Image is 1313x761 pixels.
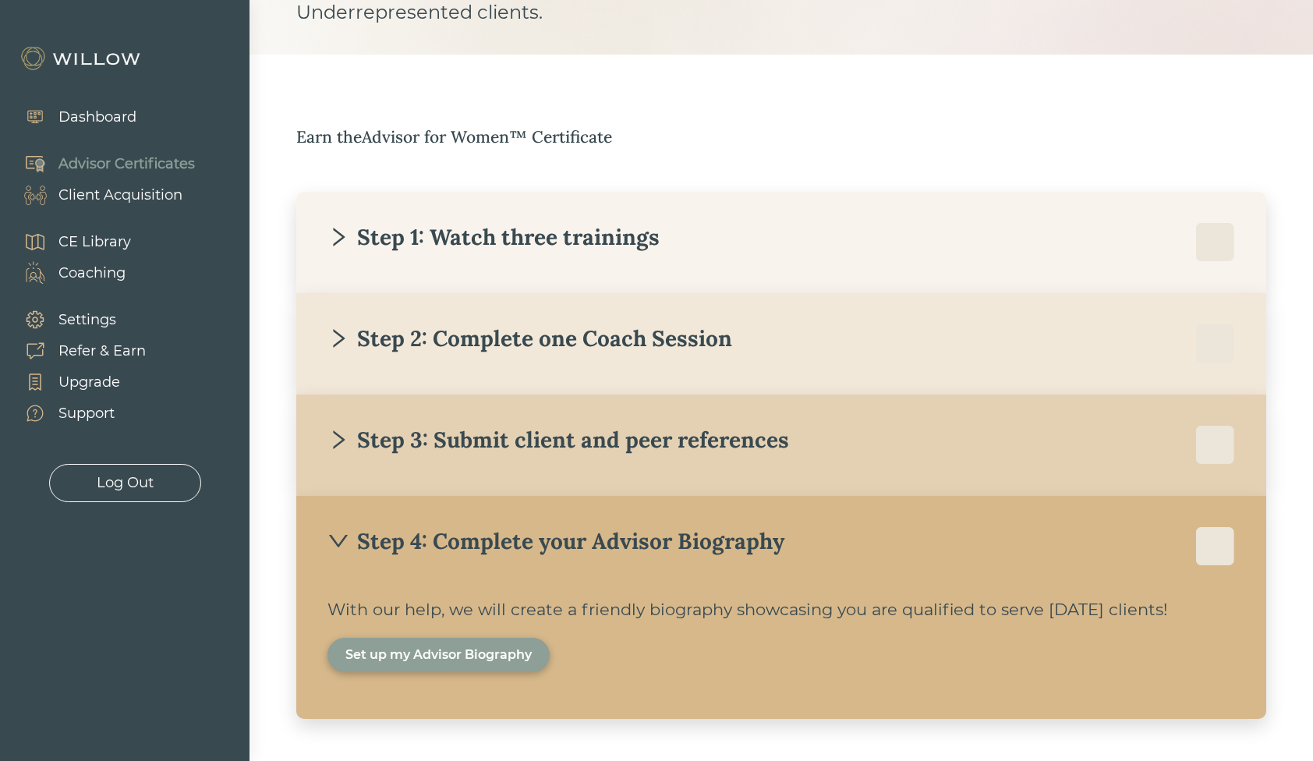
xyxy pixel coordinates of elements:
div: Refer & Earn [58,341,146,362]
div: Earn the Advisor for Women™ Certificate [296,125,1266,150]
div: Step 2: Complete one Coach Session [327,324,732,352]
div: Client Acquisition [58,185,182,206]
div: Upgrade [58,372,120,393]
div: Set up my Advisor Biography [345,646,532,664]
div: With our help, we will create a friendly biography showcasing you are qualified to serve [DATE] c... [327,597,1235,622]
div: Settings [58,310,116,331]
div: Step 1: Watch three trainings [327,223,660,251]
span: right [327,429,349,451]
a: Client Acquisition [8,179,195,211]
a: CE Library [8,226,131,257]
button: Set up my Advisor Biography [327,638,550,672]
span: down [327,530,349,552]
div: Advisor Certificates [58,154,195,175]
a: Coaching [8,257,131,288]
a: Settings [8,304,146,335]
div: Support [58,403,115,424]
div: Dashboard [58,107,136,128]
a: Advisor Certificates [8,148,195,179]
div: Log Out [97,473,154,494]
span: right [327,327,349,349]
a: Dashboard [8,101,136,133]
div: Step 4: Complete your Advisor Biography [327,527,784,555]
a: Refer & Earn [8,335,146,366]
div: Coaching [58,263,126,284]
a: Upgrade [8,366,146,398]
div: Step 3: Submit client and peer references [327,426,789,454]
span: right [327,226,349,248]
div: CE Library [58,232,131,253]
img: Willow [19,46,144,71]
